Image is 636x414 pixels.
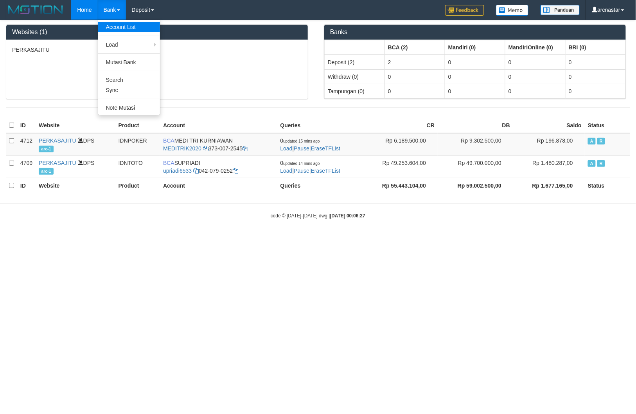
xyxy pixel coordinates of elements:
[445,55,505,70] td: 0
[585,178,630,193] th: Status
[277,118,363,133] th: Queries
[311,145,340,152] a: EraseTFList
[115,155,160,178] td: IDNTOTO
[513,133,585,156] td: Rp 196.878,00
[325,55,385,70] td: Deposit (2)
[160,178,277,193] th: Account
[36,133,115,156] td: DPS
[597,138,605,145] span: Running
[98,57,160,67] a: Mutasi Bank
[541,5,580,15] img: panduan.png
[505,40,566,55] th: Group: activate to sort column ascending
[280,145,293,152] a: Load
[585,118,630,133] th: Status
[438,155,513,178] td: Rp 49.700.000,00
[39,168,54,175] span: arc-1
[163,160,174,166] span: BCA
[505,84,566,98] td: 0
[385,40,445,55] th: Group: activate to sort column ascending
[17,178,36,193] th: ID
[362,178,438,193] th: Rp 55.443.104,00
[438,133,513,156] td: Rp 9.302.500,00
[280,160,341,174] span: | |
[39,160,76,166] a: PERKASAJITU
[385,84,445,98] td: 0
[203,145,208,152] a: Copy MEDITRIK2020 to clipboard
[513,155,585,178] td: Rp 1.480.287,00
[280,160,320,166] span: 0
[160,118,277,133] th: Account
[283,139,320,143] span: updated 15 mins ago
[362,155,438,178] td: Rp 49.253.604,00
[283,161,320,166] span: updated 14 mins ago
[566,69,626,84] td: 0
[17,133,36,156] td: 4712
[445,5,484,16] img: Feedback.jpg
[566,40,626,55] th: Group: activate to sort column ascending
[445,40,505,55] th: Group: activate to sort column ascending
[17,155,36,178] td: 4709
[98,22,160,32] a: Account List
[271,213,365,219] small: code © [DATE]-[DATE] dwg |
[325,69,385,84] td: Withdraw (0)
[163,168,192,174] a: upriadi6533
[98,85,160,95] a: Sync
[163,137,174,144] span: BCA
[505,55,566,70] td: 0
[280,137,341,152] span: | |
[115,178,160,193] th: Product
[39,146,54,152] span: arc-1
[362,118,438,133] th: CR
[505,69,566,84] td: 0
[385,69,445,84] td: 0
[496,5,529,16] img: Button%20Memo.svg
[160,155,277,178] td: SUPRIADI 042-079-0252
[17,118,36,133] th: ID
[566,55,626,70] td: 0
[385,55,445,70] td: 2
[513,178,585,193] th: Rp 1.677.165,00
[294,168,309,174] a: Pause
[294,145,309,152] a: Pause
[39,137,76,144] a: PERKASAJITU
[36,118,115,133] th: Website
[597,160,605,167] span: Running
[243,145,248,152] a: Copy 3730072545 to clipboard
[160,133,277,156] td: MEDI TRI KURNIAWAN 373-007-2545
[280,137,320,144] span: 0
[445,69,505,84] td: 0
[588,138,596,145] span: Active
[513,118,585,133] th: Saldo
[12,29,302,36] h3: Websites (1)
[566,84,626,98] td: 0
[277,178,363,193] th: Queries
[330,29,620,36] h3: Banks
[438,118,513,133] th: DB
[36,155,115,178] td: DPS
[98,103,160,113] a: Note Mutasi
[6,4,65,16] img: MOTION_logo.png
[362,133,438,156] td: Rp 6.189.500,00
[438,178,513,193] th: Rp 59.002.500,00
[163,145,201,152] a: MEDITRIK2020
[115,133,160,156] td: IDNPOKER
[98,75,160,85] a: Search
[280,168,293,174] a: Load
[330,213,365,219] strong: [DATE] 00:06:27
[325,40,385,55] th: Group: activate to sort column ascending
[311,168,340,174] a: EraseTFList
[12,46,302,54] p: PERKASAJITU
[193,168,199,174] a: Copy upriadi6533 to clipboard
[36,178,115,193] th: Website
[115,118,160,133] th: Product
[325,84,385,98] td: Tampungan (0)
[98,40,160,50] a: Load
[445,84,505,98] td: 0
[233,168,238,174] a: Copy 0420790252 to clipboard
[588,160,596,167] span: Active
